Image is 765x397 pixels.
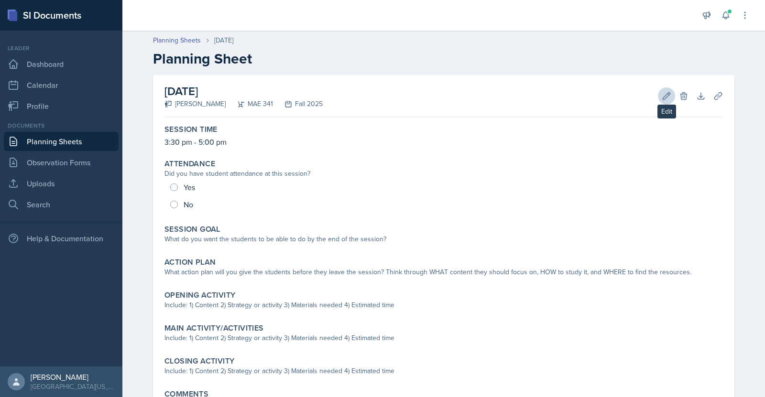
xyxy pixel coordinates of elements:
button: Edit [658,87,675,105]
div: Include: 1) Content 2) Strategy or activity 3) Materials needed 4) Estimated time [164,366,723,376]
label: Session Goal [164,225,220,234]
div: Documents [4,121,119,130]
div: Include: 1) Content 2) Strategy or activity 3) Materials needed 4) Estimated time [164,300,723,310]
a: Planning Sheets [153,35,201,45]
a: Calendar [4,75,119,95]
div: [PERSON_NAME] [164,99,226,109]
label: Session Time [164,125,218,134]
div: [GEOGRAPHIC_DATA][US_STATE] in [GEOGRAPHIC_DATA] [31,382,115,391]
div: [PERSON_NAME] [31,372,115,382]
a: Search [4,195,119,214]
label: Action Plan [164,258,216,267]
p: 3:30 pm - 5:00 pm [164,136,723,148]
label: Closing Activity [164,356,234,366]
a: Observation Forms [4,153,119,172]
h2: [DATE] [164,83,323,100]
div: Help & Documentation [4,229,119,248]
label: Opening Activity [164,290,235,300]
div: What do you want the students to be able to do by the end of the session? [164,234,723,244]
a: Dashboard [4,54,119,74]
div: Leader [4,44,119,53]
div: Did you have student attendance at this session? [164,169,723,179]
a: Planning Sheets [4,132,119,151]
a: Profile [4,97,119,116]
label: Main Activity/Activities [164,323,264,333]
label: Attendance [164,159,215,169]
div: [DATE] [214,35,233,45]
div: Fall 2025 [273,99,323,109]
h2: Planning Sheet [153,50,734,67]
a: Uploads [4,174,119,193]
div: MAE 341 [226,99,273,109]
div: What action plan will you give the students before they leave the session? Think through WHAT con... [164,267,723,277]
div: Include: 1) Content 2) Strategy or activity 3) Materials needed 4) Estimated time [164,333,723,343]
